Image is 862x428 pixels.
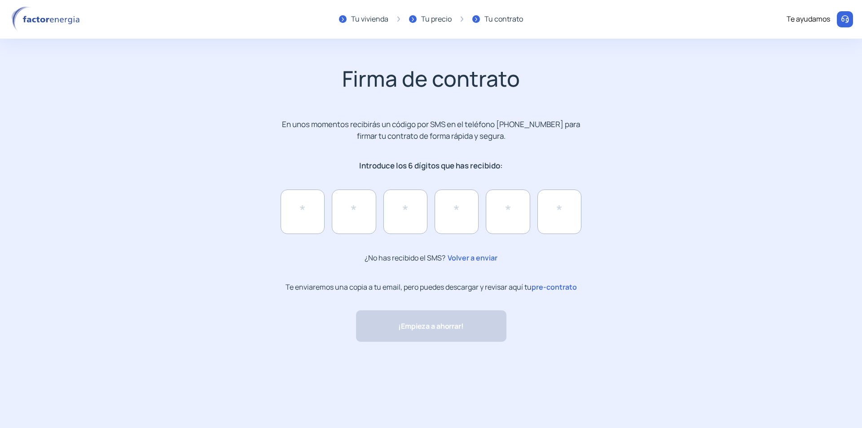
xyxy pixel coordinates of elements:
div: Te ayudamos [787,13,830,25]
span: Volver a enviar [445,252,497,264]
span: pre-contrato [532,282,577,292]
img: logo factor [9,6,85,32]
p: ¿No has recibido el SMS? [365,252,497,264]
h2: Firma de contrato [207,66,655,92]
img: llamar [840,15,849,24]
div: Tu vivienda [351,13,388,25]
p: En unos momentos recibirás un código por SMS en el teléfono [PHONE_NUMBER] para firmar tu contrat... [274,119,588,142]
p: Introduce los 6 dígitos que has recibido: [274,160,588,172]
span: ¡Empieza a ahorrar! [398,321,463,332]
button: ¡Empieza a ahorrar! [356,310,506,342]
div: Tu precio [421,13,452,25]
p: Te enviaremos una copia a tu email, pero puedes descargar y revisar aquí tu [286,282,577,292]
div: Tu contrato [484,13,523,25]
